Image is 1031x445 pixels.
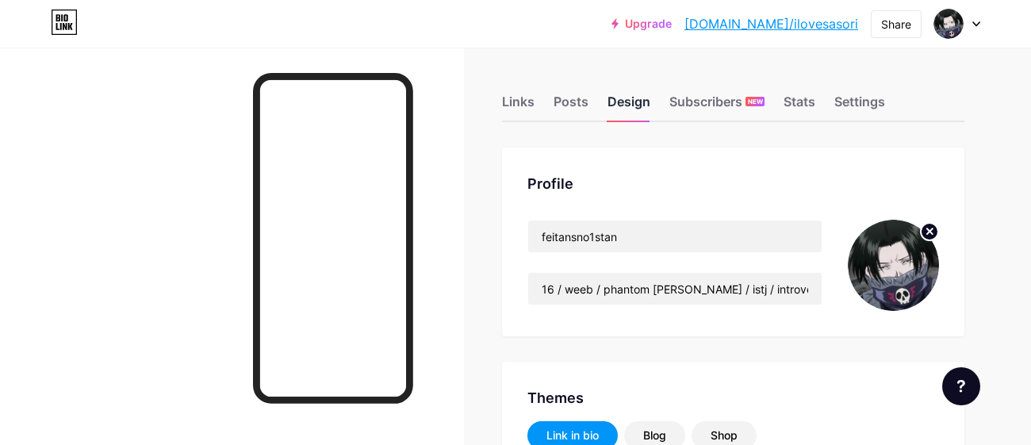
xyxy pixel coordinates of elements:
[607,92,650,121] div: Design
[669,92,765,121] div: Subscribers
[711,428,738,443] div: Shop
[684,14,858,33] a: [DOMAIN_NAME]/ilovesasori
[546,428,599,443] div: Link in bio
[643,428,666,443] div: Blog
[881,16,911,33] div: Share
[528,273,822,305] input: Bio
[933,9,964,39] img: ELLA MARIE FNAF!!!!!!!!
[834,92,885,121] div: Settings
[527,173,939,194] div: Profile
[784,92,815,121] div: Stats
[554,92,588,121] div: Posts
[502,92,535,121] div: Links
[527,387,939,409] div: Themes
[611,17,672,30] a: Upgrade
[748,97,763,106] span: NEW
[528,221,822,252] input: Name
[848,220,939,311] img: ELLA MARIE FNAF!!!!!!!!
